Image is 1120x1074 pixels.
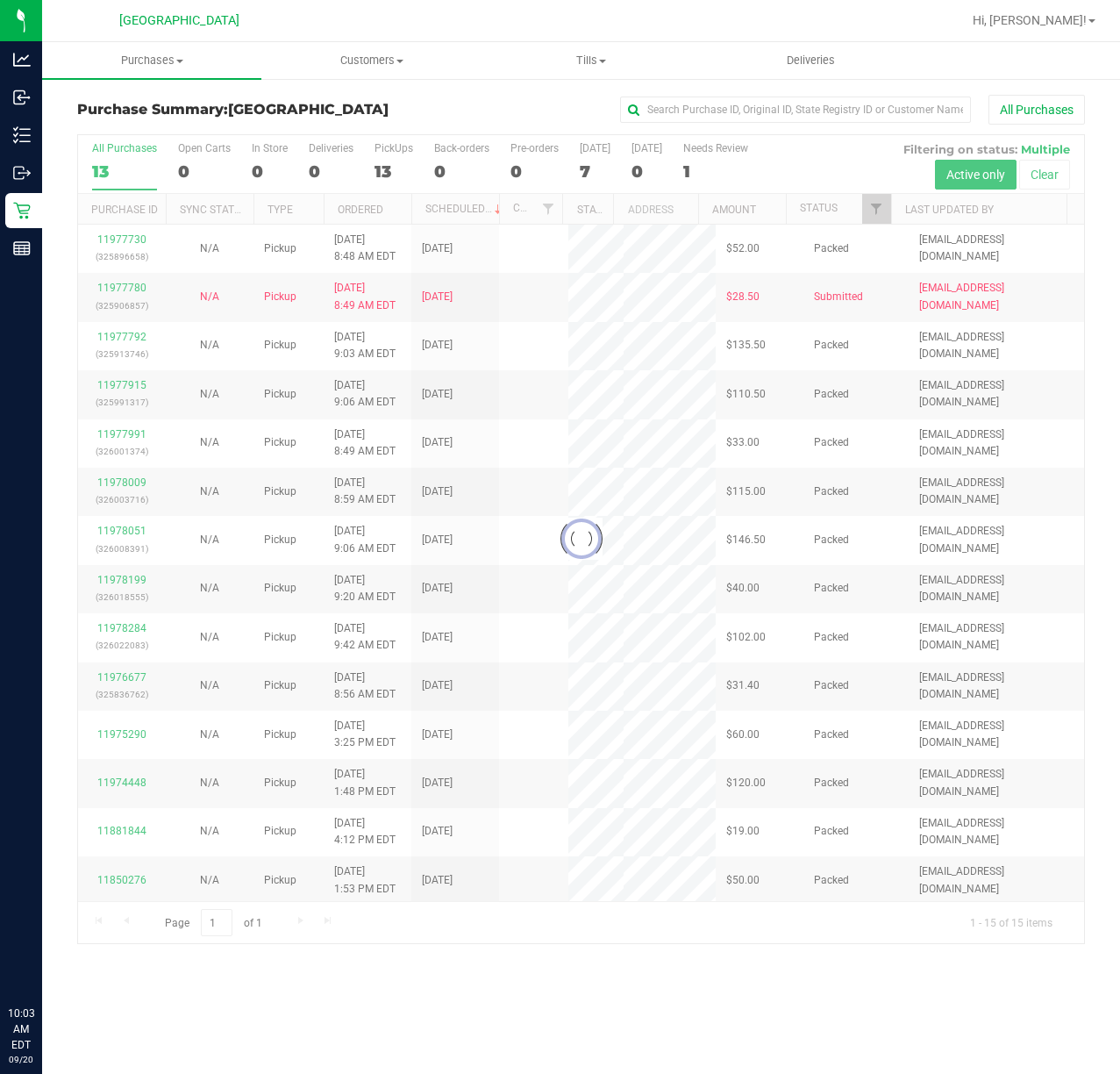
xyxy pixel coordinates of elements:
h3: Purchase Summary: [77,102,413,118]
p: 09/20 [8,1053,34,1066]
inline-svg: Outbound [13,164,31,182]
a: Deliveries [701,42,920,79]
span: Customers [262,53,480,68]
a: Purchases [42,42,261,79]
span: Purchases [42,53,261,68]
span: Tills [482,53,700,68]
inline-svg: Inbound [13,89,31,106]
iframe: Resource center [18,934,70,986]
p: 10:03 AM EDT [8,1006,34,1053]
a: Customers [261,42,481,79]
input: Search Purchase ID, Original ID, State Registry ID or Customer Name... [620,97,971,123]
inline-svg: Analytics [13,51,31,68]
span: [GEOGRAPHIC_DATA] [119,13,239,28]
span: Hi, [PERSON_NAME]! [973,13,1087,27]
inline-svg: Inventory [13,126,31,144]
inline-svg: Retail [13,202,31,219]
span: Deliveries [763,53,859,68]
inline-svg: Reports [13,240,31,257]
span: [GEOGRAPHIC_DATA] [228,101,389,118]
a: Tills [482,42,701,79]
button: All Purchases [988,95,1085,125]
